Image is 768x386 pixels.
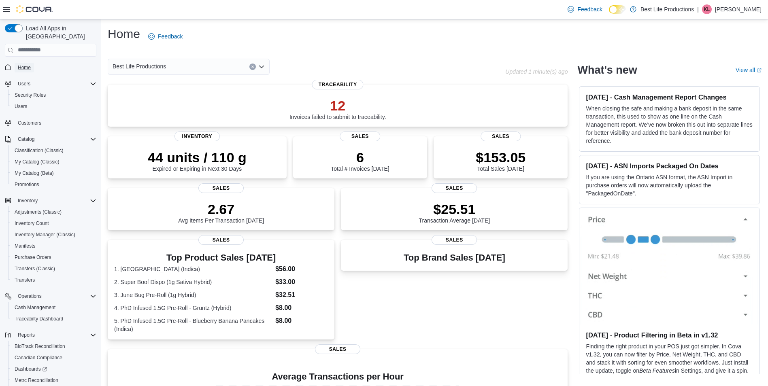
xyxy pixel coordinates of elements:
[8,375,100,386] button: Metrc Reconciliation
[18,332,35,338] span: Reports
[148,149,247,165] p: 44 units / 110 g
[8,313,100,324] button: Traceabilty Dashboard
[609,5,626,14] input: Dark Mode
[15,366,47,372] span: Dashboards
[145,28,186,45] a: Feedback
[8,218,100,229] button: Inventory Count
[8,352,100,363] button: Canadian Compliance
[15,354,62,361] span: Canadian Compliance
[174,131,220,141] span: Inventory
[114,372,561,382] h4: Average Transactions per Hour
[8,302,100,313] button: Cash Management
[114,265,272,273] dt: 1. [GEOGRAPHIC_DATA] (Indica)
[481,131,521,141] span: Sales
[114,304,272,312] dt: 4. PhD Infused 1.5G Pre-Roll - Gruntz (Hybrid)
[8,240,100,252] button: Manifests
[2,134,100,145] button: Catalog
[11,168,57,178] a: My Catalog (Beta)
[11,353,66,363] a: Canadian Compliance
[476,149,525,172] div: Total Sales [DATE]
[697,4,699,14] p: |
[178,201,264,217] p: 2.67
[15,243,35,249] span: Manifests
[11,264,96,274] span: Transfers (Classic)
[15,79,34,89] button: Users
[564,1,605,17] a: Feedback
[18,81,30,87] span: Users
[15,343,65,350] span: BioTrack Reconciliation
[11,168,96,178] span: My Catalog (Beta)
[11,375,62,385] a: Metrc Reconciliation
[178,201,264,224] div: Avg Items Per Transaction [DATE]
[15,103,27,110] span: Users
[15,62,96,72] span: Home
[432,183,477,193] span: Sales
[702,4,712,14] div: Kathy Levacy
[15,181,39,188] span: Promotions
[340,131,380,141] span: Sales
[577,64,637,76] h2: What's new
[148,149,247,172] div: Expired or Expiring in Next 30 Days
[158,32,183,40] span: Feedback
[11,364,96,374] span: Dashboards
[2,291,100,302] button: Operations
[757,68,762,73] svg: External link
[11,341,68,351] a: BioTrack Reconciliation
[15,377,58,384] span: Metrc Reconciliation
[15,277,35,283] span: Transfers
[331,149,389,172] div: Total # Invoices [DATE]
[15,79,96,89] span: Users
[15,147,64,154] span: Classification (Classic)
[15,118,96,128] span: Customers
[15,196,96,206] span: Inventory
[11,102,96,111] span: Users
[11,230,79,240] a: Inventory Manager (Classic)
[15,118,45,128] a: Customers
[15,330,38,340] button: Reports
[315,344,360,354] span: Sales
[113,62,166,71] span: Best Life Productions
[577,5,602,13] span: Feedback
[8,145,100,156] button: Classification (Classic)
[11,252,55,262] a: Purchase Orders
[419,201,490,224] div: Transaction Average [DATE]
[275,316,328,326] dd: $8.00
[114,317,272,333] dt: 5. PhD Infused 1.5G Pre-Roll - Blueberry Banana Pancakes (Indica)
[258,64,265,70] button: Open list of options
[736,67,762,73] a: View allExternal link
[8,229,100,240] button: Inventory Manager (Classic)
[331,149,389,165] p: 6
[11,303,59,312] a: Cash Management
[15,134,96,144] span: Catalog
[15,291,96,301] span: Operations
[275,264,328,274] dd: $56.00
[11,180,96,189] span: Promotions
[15,231,75,238] span: Inventory Manager (Classic)
[11,146,67,155] a: Classification (Classic)
[15,196,41,206] button: Inventory
[586,342,753,383] p: Finding the right product in your POS just got simpler. In Cova v1.32, you can now filter by Pric...
[704,4,710,14] span: KL
[11,180,43,189] a: Promotions
[8,89,100,101] button: Security Roles
[11,375,96,385] span: Metrc Reconciliation
[11,102,30,111] a: Users
[11,364,50,374] a: Dashboards
[198,183,244,193] span: Sales
[289,98,386,120] div: Invoices failed to submit to traceability.
[18,197,38,204] span: Inventory
[8,274,100,286] button: Transfers
[8,206,100,218] button: Adjustments (Classic)
[11,241,96,251] span: Manifests
[275,303,328,313] dd: $8.00
[11,207,96,217] span: Adjustments (Classic)
[505,68,568,75] p: Updated 1 minute(s) ago
[2,329,100,341] button: Reports
[11,157,96,167] span: My Catalog (Classic)
[15,170,54,176] span: My Catalog (Beta)
[8,363,100,375] a: Dashboards
[114,278,272,286] dt: 2. Super Boof Dispo (1g Sativa Hybrid)
[11,275,38,285] a: Transfers
[15,220,49,227] span: Inventory Count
